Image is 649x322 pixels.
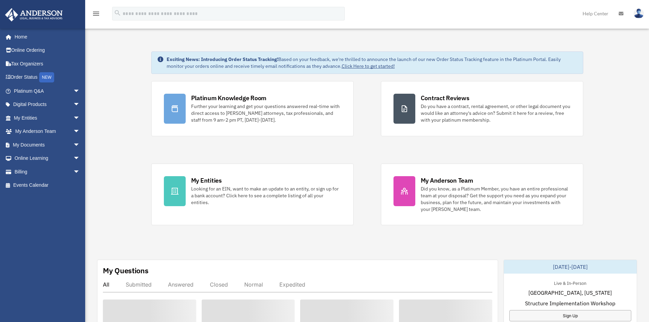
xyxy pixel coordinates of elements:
[73,152,87,166] span: arrow_drop_down
[5,138,90,152] a: My Documentsarrow_drop_down
[548,279,592,286] div: Live & In-Person
[5,44,90,57] a: Online Ordering
[5,84,90,98] a: Platinum Q&Aarrow_drop_down
[5,179,90,192] a: Events Calendar
[73,98,87,112] span: arrow_drop_down
[504,260,637,274] div: [DATE]-[DATE]
[5,30,87,44] a: Home
[279,281,305,288] div: Expedited
[244,281,263,288] div: Normal
[3,8,65,21] img: Anderson Advisors Platinum Portal
[73,125,87,139] span: arrow_drop_down
[5,152,90,165] a: Online Learningarrow_drop_down
[167,56,577,70] div: Based on your feedback, we're thrilled to announce the launch of our new Order Status Tracking fe...
[191,185,341,206] div: Looking for an EIN, want to make an update to an entity, or sign up for a bank account? Click her...
[5,71,90,85] a: Order StatusNEW
[421,94,469,102] div: Contract Reviews
[421,176,473,185] div: My Anderson Team
[151,164,354,225] a: My Entities Looking for an EIN, want to make an update to an entity, or sign up for a bank accoun...
[381,164,583,225] a: My Anderson Team Did you know, as a Platinum Member, you have an entire professional team at your...
[528,289,612,297] span: [GEOGRAPHIC_DATA], [US_STATE]
[167,56,278,62] strong: Exciting News: Introducing Order Status Tracking!
[421,185,571,213] div: Did you know, as a Platinum Member, you have an entire professional team at your disposal? Get th...
[5,125,90,138] a: My Anderson Teamarrow_drop_down
[191,176,222,185] div: My Entities
[191,94,267,102] div: Platinum Knowledge Room
[92,10,100,18] i: menu
[5,165,90,179] a: Billingarrow_drop_down
[73,138,87,152] span: arrow_drop_down
[126,281,152,288] div: Submitted
[73,165,87,179] span: arrow_drop_down
[151,81,354,136] a: Platinum Knowledge Room Further your learning and get your questions answered real-time with dire...
[73,84,87,98] span: arrow_drop_down
[381,81,583,136] a: Contract Reviews Do you have a contract, rental agreement, or other legal document you would like...
[103,281,109,288] div: All
[342,63,395,69] a: Click Here to get started!
[191,103,341,123] div: Further your learning and get your questions answered real-time with direct access to [PERSON_NAM...
[114,9,121,17] i: search
[103,265,149,276] div: My Questions
[210,281,228,288] div: Closed
[39,72,54,82] div: NEW
[634,9,644,18] img: User Pic
[509,310,631,321] a: Sign Up
[525,299,615,307] span: Structure Implementation Workshop
[421,103,571,123] div: Do you have a contract, rental agreement, or other legal document you would like an attorney's ad...
[5,111,90,125] a: My Entitiesarrow_drop_down
[92,12,100,18] a: menu
[168,281,194,288] div: Answered
[5,98,90,111] a: Digital Productsarrow_drop_down
[73,111,87,125] span: arrow_drop_down
[5,57,90,71] a: Tax Organizers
